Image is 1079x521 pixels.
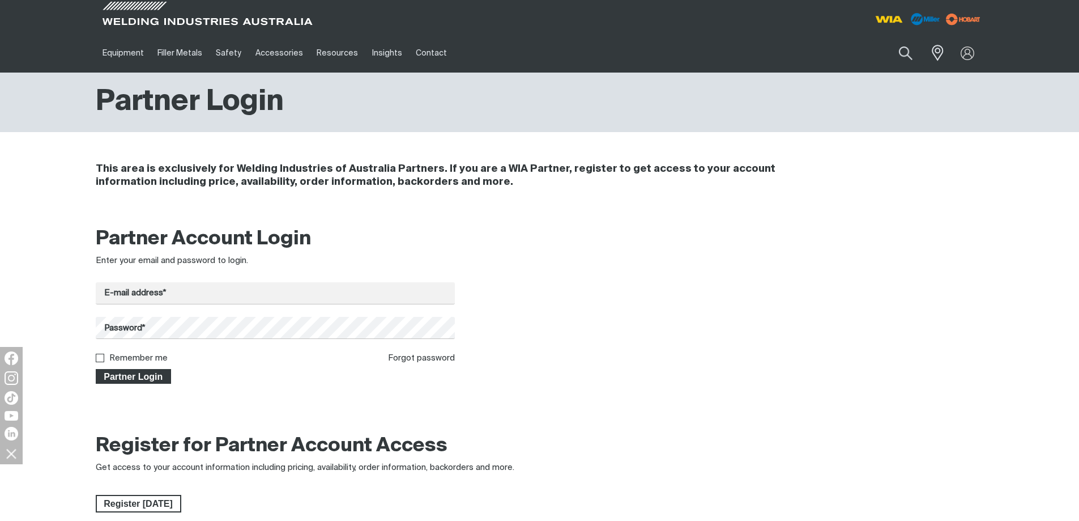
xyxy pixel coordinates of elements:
h2: Register for Partner Account Access [96,434,447,459]
img: LinkedIn [5,427,18,440]
a: Forgot password [388,354,455,362]
img: Instagram [5,371,18,385]
input: Product name or item number... [872,40,924,66]
a: Filler Metals [151,33,209,73]
a: Equipment [96,33,151,73]
a: Accessories [249,33,310,73]
span: Partner Login [97,369,170,384]
nav: Main [96,33,762,73]
a: Safety [209,33,248,73]
a: Register Today [96,495,181,513]
h2: Partner Account Login [96,227,455,252]
div: Enter your email and password to login. [96,255,455,268]
h1: Partner Login [96,84,284,121]
button: Search products [886,40,925,66]
h4: This area is exclusively for Welding Industries of Australia Partners. If you are a WIA Partner, ... [96,163,833,189]
img: Facebook [5,351,18,365]
label: Remember me [109,354,168,362]
span: Register [DATE] [97,495,180,513]
a: Contact [409,33,454,73]
img: YouTube [5,411,18,421]
a: Insights [365,33,408,73]
span: Get access to your account information including pricing, availability, order information, backor... [96,463,514,472]
img: TikTok [5,391,18,405]
img: miller [942,11,984,28]
img: hide socials [2,444,21,463]
button: Partner Login [96,369,172,384]
a: Resources [310,33,365,73]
